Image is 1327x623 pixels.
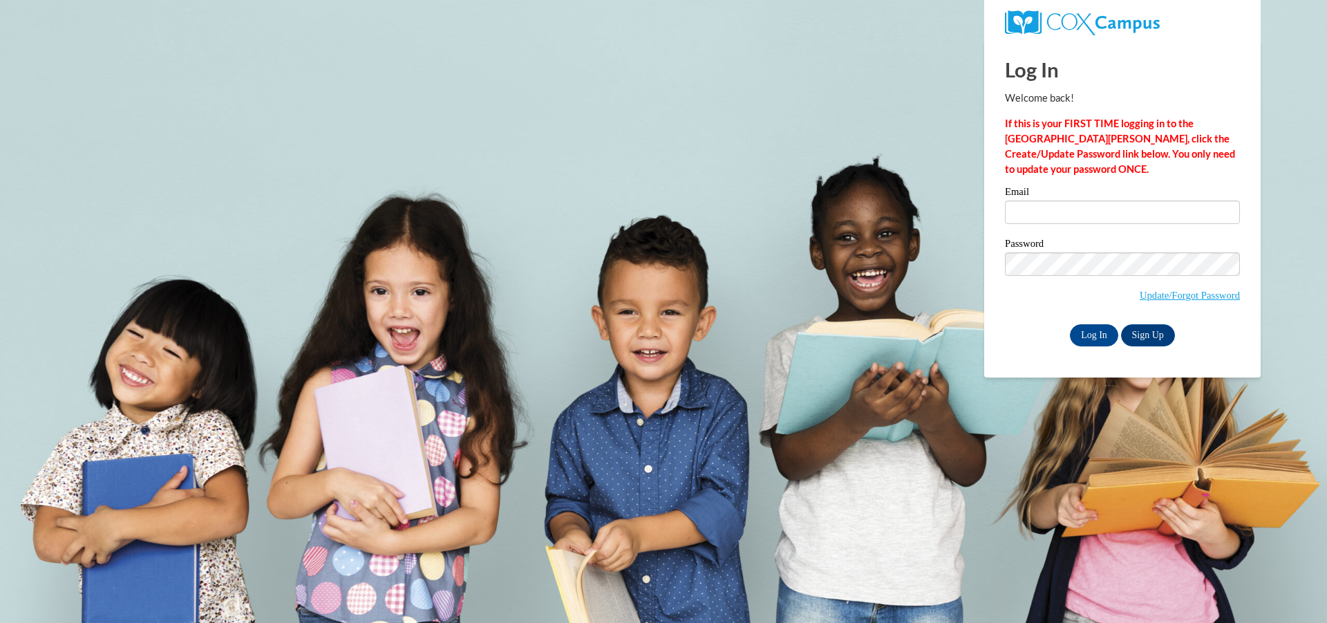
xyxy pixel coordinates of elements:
label: Email [1005,187,1240,201]
strong: If this is your FIRST TIME logging in to the [GEOGRAPHIC_DATA][PERSON_NAME], click the Create/Upd... [1005,118,1235,175]
img: COX Campus [1005,10,1160,35]
label: Password [1005,239,1240,252]
a: COX Campus [1005,10,1240,35]
a: Sign Up [1121,324,1175,346]
p: Welcome back! [1005,91,1240,106]
a: Update/Forgot Password [1140,290,1240,301]
input: Log In [1070,324,1118,346]
h1: Log In [1005,55,1240,84]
